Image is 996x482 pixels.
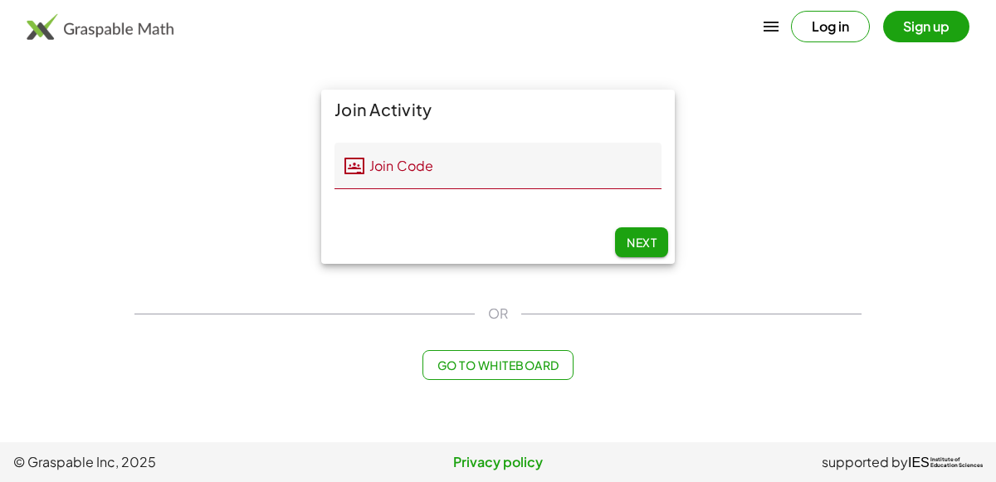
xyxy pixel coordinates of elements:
[615,227,668,257] button: Next
[930,457,983,469] span: Institute of Education Sciences
[336,452,659,472] a: Privacy policy
[13,452,336,472] span: © Graspable Inc, 2025
[822,452,908,472] span: supported by
[321,90,675,129] div: Join Activity
[791,11,870,42] button: Log in
[437,358,559,372] span: Go to Whiteboard
[488,304,508,324] span: OR
[627,235,657,250] span: Next
[908,452,983,472] a: IESInstitute ofEducation Sciences
[908,455,930,470] span: IES
[422,350,573,380] button: Go to Whiteboard
[883,11,969,42] button: Sign up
